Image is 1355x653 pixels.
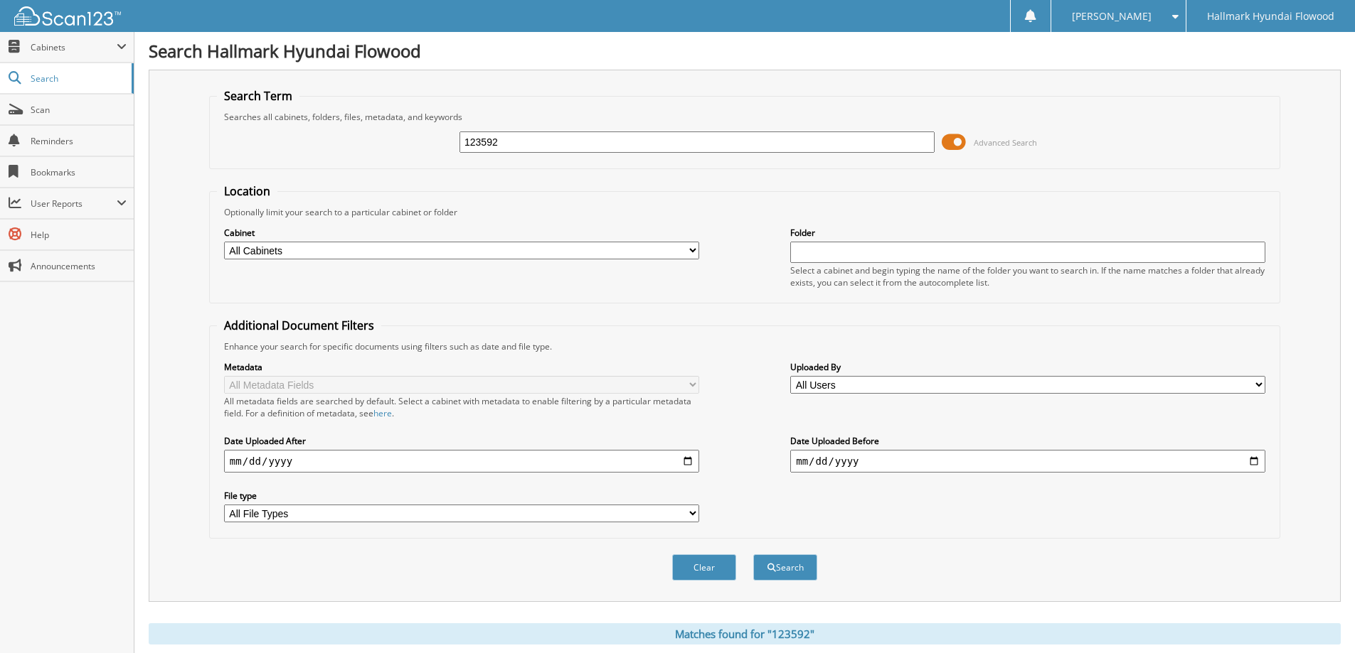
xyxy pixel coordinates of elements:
[149,39,1341,63] h1: Search Hallmark Hyundai Flowood
[224,435,699,447] label: Date Uploaded After
[790,450,1265,473] input: end
[753,554,817,581] button: Search
[217,318,381,333] legend: Additional Document Filters
[14,6,121,26] img: scan123-logo-white.svg
[217,206,1272,218] div: Optionally limit your search to a particular cabinet or folder
[217,88,299,104] legend: Search Term
[31,198,117,210] span: User Reports
[31,166,127,178] span: Bookmarks
[790,264,1265,288] div: Select a cabinet and begin typing the name of the folder you want to search in. If the name match...
[224,227,699,239] label: Cabinet
[149,623,1341,644] div: Matches found for "123592"
[1207,12,1334,21] span: Hallmark Hyundai Flowood
[31,260,127,272] span: Announcements
[974,137,1037,148] span: Advanced Search
[224,490,699,502] label: File type
[31,72,124,85] span: Search
[790,227,1265,239] label: Folder
[217,111,1272,123] div: Searches all cabinets, folders, files, metadata, and keywords
[31,229,127,241] span: Help
[373,407,392,419] a: here
[31,41,117,53] span: Cabinets
[1072,12,1152,21] span: [PERSON_NAME]
[224,395,699,419] div: All metadata fields are searched by default. Select a cabinet with metadata to enable filtering b...
[217,183,277,199] legend: Location
[672,554,736,581] button: Clear
[31,104,127,116] span: Scan
[224,450,699,473] input: start
[217,340,1272,352] div: Enhance your search for specific documents using filters such as date and file type.
[31,135,127,147] span: Reminders
[790,435,1265,447] label: Date Uploaded Before
[224,361,699,373] label: Metadata
[790,361,1265,373] label: Uploaded By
